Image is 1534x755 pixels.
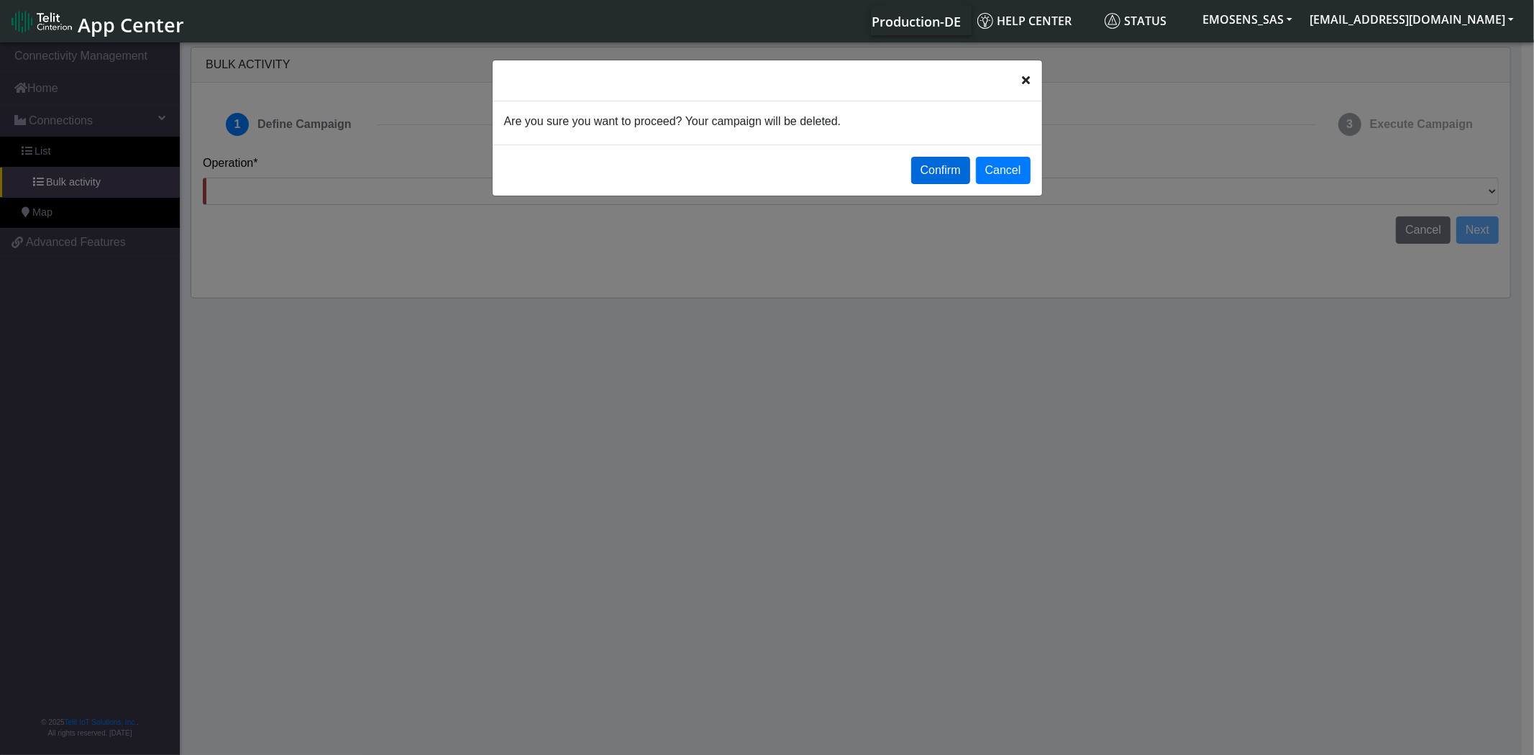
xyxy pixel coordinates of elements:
[1301,6,1522,32] button: [EMAIL_ADDRESS][DOMAIN_NAME]
[1105,13,1167,29] span: Status
[871,6,960,35] a: Your current platform instance
[493,113,1041,130] div: Are you sure you want to proceed? Your campaign will be deleted.
[1105,13,1120,29] img: status.svg
[12,10,72,33] img: logo-telit-cinterion-gw-new.png
[872,13,961,30] span: Production-DE
[911,157,970,184] button: Confirm
[977,13,993,29] img: knowledge.svg
[1023,72,1031,89] span: Close
[977,13,1072,29] span: Help center
[78,12,184,38] span: App Center
[1194,6,1301,32] button: EMOSENS_SAS
[976,157,1031,184] button: Cancel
